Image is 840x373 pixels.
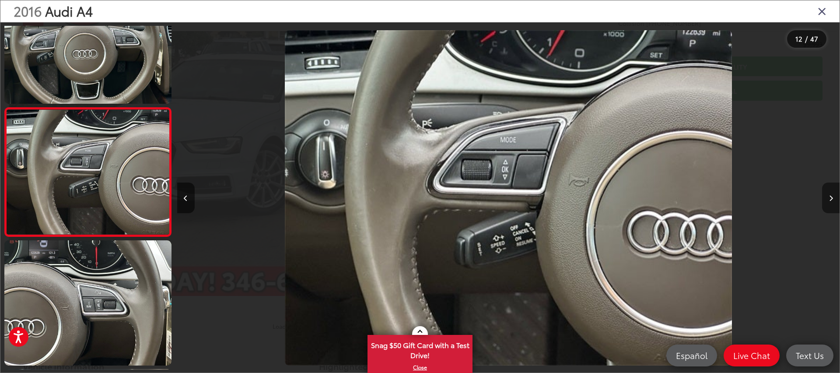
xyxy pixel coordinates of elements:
button: Next image [822,183,840,213]
button: Previous image [177,183,195,213]
span: Audi A4 [45,1,93,20]
i: Close gallery [818,5,826,17]
span: Snag $50 Gift Card with a Test Drive! [368,336,472,362]
a: Live Chat [724,345,780,366]
img: 2016 Audi A4 2.0T Premium Plus FrontTrak [5,110,171,234]
img: 2016 Audi A4 2.0T Premium Plus FrontTrak [3,239,173,367]
span: Live Chat [729,350,774,361]
img: 2016 Audi A4 2.0T Premium Plus FrontTrak [285,30,732,366]
span: 47 [810,34,818,43]
span: 2016 [14,1,42,20]
span: Español [672,350,712,361]
span: Text Us [791,350,828,361]
a: Español [666,345,717,366]
a: Text Us [786,345,833,366]
span: / [804,36,808,42]
span: 12 [795,34,802,43]
div: 2016 Audi A4 2.0T Premium Plus FrontTrak 11 [177,30,840,366]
